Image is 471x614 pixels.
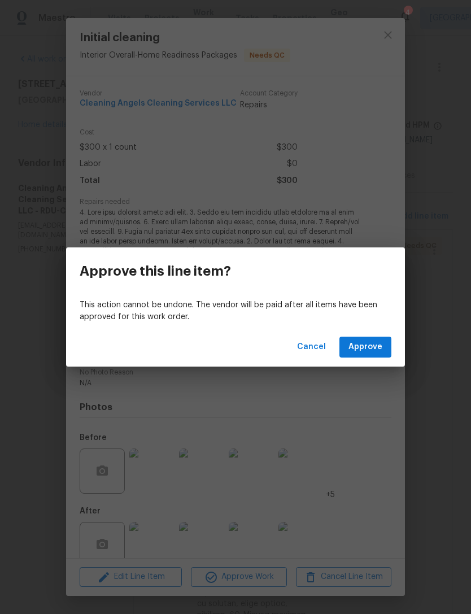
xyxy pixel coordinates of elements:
[339,337,391,358] button: Approve
[348,340,382,354] span: Approve
[297,340,326,354] span: Cancel
[293,337,330,358] button: Cancel
[80,263,231,279] h3: Approve this line item?
[80,299,391,323] p: This action cannot be undone. The vendor will be paid after all items have been approved for this...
